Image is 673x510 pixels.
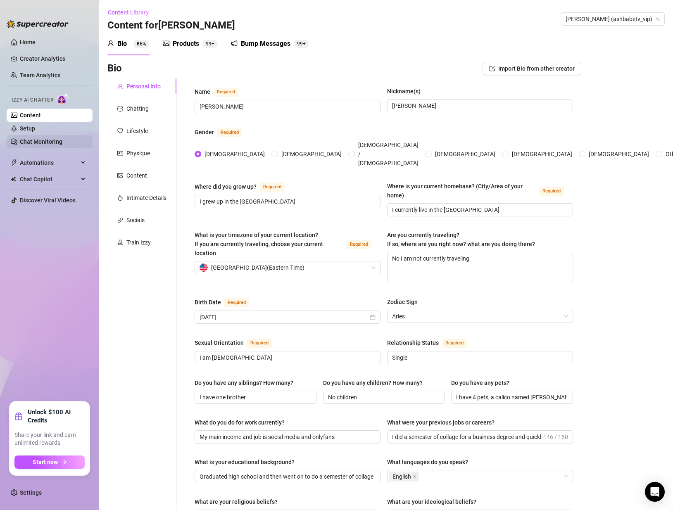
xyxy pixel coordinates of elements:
[117,128,123,134] span: heart
[200,313,368,322] input: Birth Date
[387,458,474,467] label: What languages do you speak?
[392,205,566,214] input: Where is your current homebase? (City/Area of your home)
[126,193,166,202] div: Intimate Details
[195,87,210,96] div: Name
[117,83,123,89] span: user
[387,87,426,96] label: Nickname(s)
[387,182,573,200] label: Where is your current homebase? (City/Area of your home)
[200,353,374,362] input: Sexual Orientation
[498,65,575,72] span: Import Bio from other creator
[20,138,62,145] a: Chat Monitoring
[14,455,85,469] button: Start nowarrow-right
[202,40,218,48] sup: 144
[11,176,16,182] img: Chat Copilot
[126,171,147,180] div: Content
[126,82,161,91] div: Personal Info
[214,88,238,97] span: Required
[28,408,85,425] strong: Unlock $100 AI Credits
[211,261,304,274] span: [GEOGRAPHIC_DATA] ( Eastern Time )
[195,127,251,137] label: Gender
[126,149,150,158] div: Physique
[389,472,419,482] span: English
[20,72,60,78] a: Team Analytics
[195,378,299,387] label: Do you have any siblings? How many?
[217,128,242,137] span: Required
[117,106,123,111] span: message
[107,6,155,19] button: Content Library
[20,52,86,65] a: Creator Analytics
[195,497,283,506] label: What are your religious beliefs?
[387,458,468,467] div: What languages do you speak?
[543,432,568,441] span: 146 / 150
[20,489,42,496] a: Settings
[451,378,509,387] div: Do you have any pets?
[421,472,422,482] input: What languages do you speak?
[387,497,482,506] label: What are your ideological beliefs?
[200,432,374,441] input: What do you do for work currently?
[195,232,323,256] span: What is your timezone of your current location? If you are currently traveling, choose your curre...
[195,458,295,467] div: What is your educational background?
[387,418,500,427] label: What were your previous jobs or careers?
[20,112,41,119] a: Content
[231,40,238,47] span: notification
[57,93,69,105] img: AI Chatter
[387,297,418,306] div: Zodiac Sign
[224,298,249,307] span: Required
[387,338,476,348] label: Relationship Status
[387,497,476,506] div: What are your ideological beliefs?
[200,472,374,481] input: What is your educational background?
[195,497,278,506] div: What are your religious beliefs?
[200,393,310,402] input: Do you have any siblings? How many?
[126,104,149,113] div: Chatting
[133,40,150,48] sup: 86%
[392,101,566,110] input: Nickname(s)
[442,339,467,348] span: Required
[387,418,495,427] div: What were your previous jobs or careers?
[451,378,515,387] label: Do you have any pets?
[195,418,290,427] label: What do you do for work currently?
[200,197,374,206] input: Where did you grow up?
[241,39,290,49] div: Bump Messages
[585,149,652,159] span: [DEMOGRAPHIC_DATA]
[200,102,374,111] input: Name
[195,297,258,307] label: Birth Date
[117,217,123,223] span: link
[14,431,85,447] span: Share your link and earn unlimited rewards
[392,353,566,362] input: Relationship Status
[328,393,438,402] input: Do you have any children? How many?
[195,338,281,348] label: Sexual Orientation
[323,378,423,387] div: Do you have any children? How many?
[195,128,214,137] div: Gender
[126,238,151,247] div: Train Izzy
[20,156,78,169] span: Automations
[392,310,568,323] span: Aries
[117,173,123,178] span: picture
[20,39,36,45] a: Home
[483,62,581,75] button: Import Bio from other creator
[117,39,127,49] div: Bio
[392,432,542,441] input: What were your previous jobs or careers?
[126,216,145,225] div: Socials
[195,298,221,307] div: Birth Date
[200,263,208,272] img: us
[11,159,17,166] span: thunderbolt
[20,125,35,132] a: Setup
[173,39,199,49] div: Products
[20,173,78,186] span: Chat Copilot
[387,232,535,247] span: Are you currently traveling? If so, where are you right now? what are you doing there?
[566,13,660,25] span: Vip Ashley (ashbabetv_vip)
[195,458,300,467] label: What is your educational background?
[117,195,123,201] span: fire
[33,459,58,465] span: Start now
[294,40,309,48] sup: 179
[539,187,564,196] span: Required
[107,40,114,47] span: user
[195,338,244,347] div: Sexual Orientation
[432,149,499,159] span: [DEMOGRAPHIC_DATA]
[387,182,536,200] div: Where is your current homebase? (City/Area of your home)
[20,197,76,204] a: Discover Viral Videos
[655,17,660,21] span: team
[12,96,53,104] span: Izzy AI Chatter
[126,126,148,135] div: Lifestyle
[456,393,566,402] input: Do you have any pets?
